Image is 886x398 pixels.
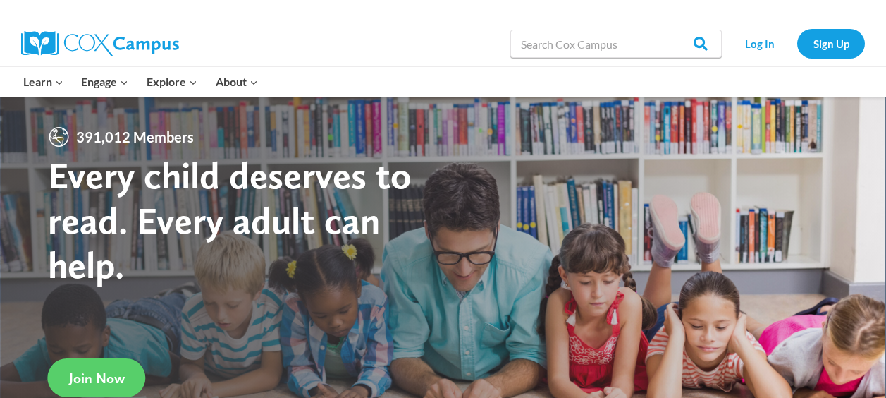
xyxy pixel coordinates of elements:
a: Log In [729,29,790,58]
span: Join Now [69,370,125,387]
a: Join Now [48,358,146,397]
input: Search Cox Campus [510,30,722,58]
img: Cox Campus [21,31,179,56]
strong: Every child deserves to read. Every adult can help. [48,152,412,287]
nav: Primary Navigation [14,67,266,97]
span: 391,012 Members [70,126,199,148]
span: Learn [23,73,63,91]
nav: Secondary Navigation [729,29,865,58]
span: Engage [81,73,128,91]
span: Explore [147,73,197,91]
span: About [216,73,258,91]
a: Sign Up [797,29,865,58]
